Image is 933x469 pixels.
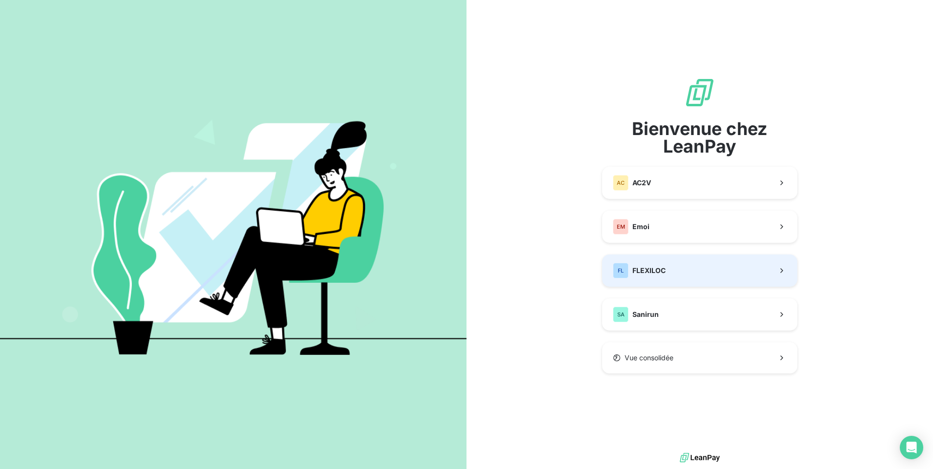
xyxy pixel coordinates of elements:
span: FLEXILOC [632,266,666,275]
button: Vue consolidée [602,342,797,373]
div: AC [613,175,629,191]
span: Emoi [632,222,649,232]
span: Vue consolidée [625,353,673,363]
div: FL [613,263,629,278]
button: EMEmoi [602,211,797,243]
span: AC2V [632,178,651,188]
img: logo sigle [684,77,715,108]
span: Bienvenue chez LeanPay [602,120,797,155]
div: Open Intercom Messenger [900,436,923,459]
button: ACAC2V [602,167,797,199]
img: logo [680,450,720,465]
button: FLFLEXILOC [602,254,797,287]
div: SA [613,307,629,322]
span: Sanirun [632,310,659,319]
div: EM [613,219,629,234]
button: SASanirun [602,298,797,331]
